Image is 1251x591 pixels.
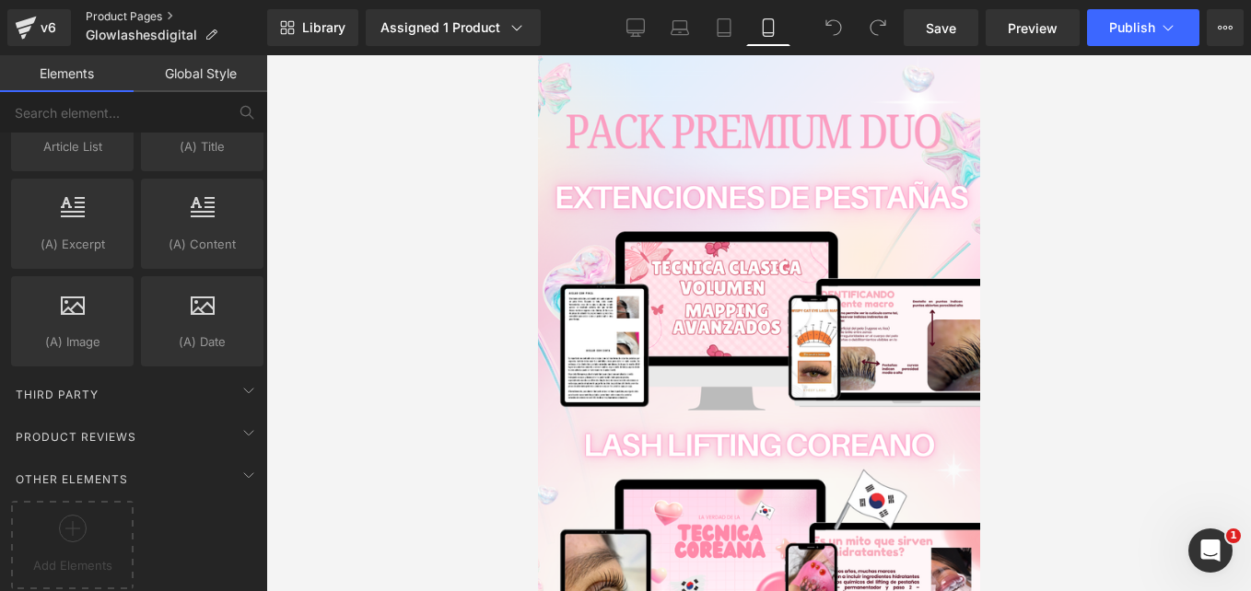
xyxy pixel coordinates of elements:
button: Publish [1087,9,1199,46]
a: New Library [267,9,358,46]
span: Glowlashesdigital [86,28,197,42]
span: Third Party [14,386,100,403]
a: Desktop [614,9,658,46]
span: Preview [1008,18,1058,38]
span: (A) Excerpt [17,235,128,254]
button: Undo [815,9,852,46]
span: (A) Title [146,137,258,156]
button: More [1207,9,1244,46]
a: Mobile [746,9,790,46]
button: Redo [859,9,896,46]
span: Article List [17,137,128,156]
a: Preview [986,9,1080,46]
a: Laptop [658,9,702,46]
span: Other Elements [14,470,130,488]
a: Product Pages [86,9,267,24]
a: Global Style [134,55,267,92]
div: Assigned 1 Product [380,18,526,37]
iframe: Intercom live chat [1188,528,1233,573]
span: (A) Content [146,235,258,254]
a: Tablet [702,9,746,46]
span: 1 [1226,528,1241,543]
span: Save [926,18,956,38]
span: Publish [1109,20,1155,35]
a: v6 [7,9,71,46]
span: (A) Date [146,332,258,352]
span: Library [302,19,345,36]
div: v6 [37,16,60,40]
span: Add Elements [16,556,129,575]
span: (A) Image [17,332,128,352]
span: Product Reviews [14,428,138,446]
